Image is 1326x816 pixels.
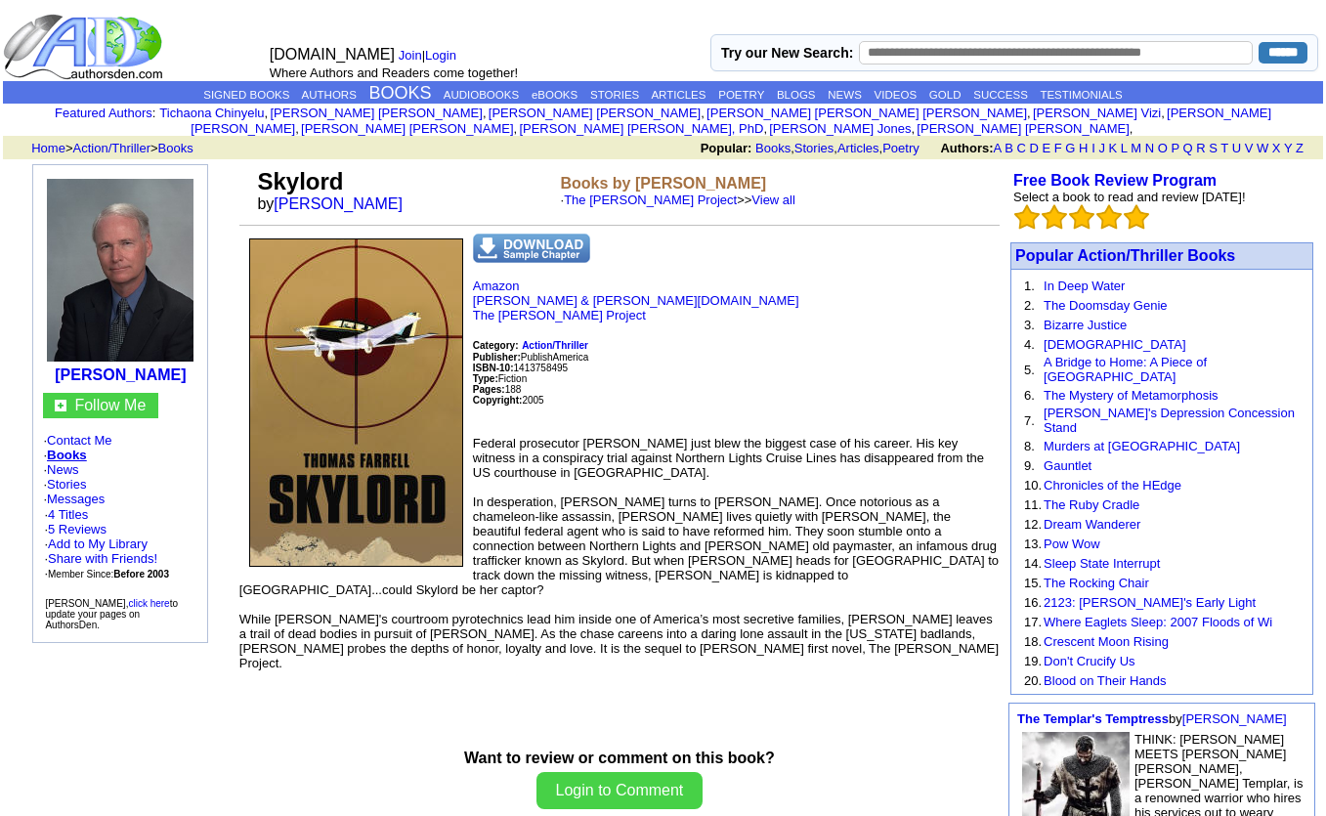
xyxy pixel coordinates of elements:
font: > > [24,141,193,155]
font: 11. [1024,497,1042,512]
font: Select a book to read and review [DATE]! [1013,190,1246,204]
font: 17. [1024,615,1042,629]
a: Where Eaglets Sleep: 2007 Floods of Wi [1044,615,1272,629]
font: 2. [1024,298,1035,313]
font: : [55,106,155,120]
a: The Ruby Cradle [1044,497,1139,512]
a: Join [399,48,422,63]
font: 14. [1024,556,1042,571]
font: by [1017,711,1287,726]
a: Chronicles of the HEdge [1044,478,1181,493]
a: [PERSON_NAME] [PERSON_NAME] [301,121,513,136]
a: The [PERSON_NAME] Project [564,193,737,207]
a: O [1158,141,1168,155]
a: SIGNED BOOKS [203,89,289,101]
label: Try our New Search: [721,45,853,61]
font: 16. [1024,595,1042,610]
a: Don't Crucify Us [1044,654,1135,668]
a: Login to Comment [536,784,704,798]
a: STORIES [590,89,639,101]
a: [PERSON_NAME] [PERSON_NAME], PhD [519,121,763,136]
font: , , , , , , , , , , [159,106,1271,136]
font: 15. [1024,576,1042,590]
a: 2123: [PERSON_NAME]'s Early Light [1044,595,1256,610]
a: Action/Thriller [522,337,588,352]
a: I [1091,141,1095,155]
a: M [1131,141,1141,155]
font: 3. [1024,318,1035,332]
a: C [1016,141,1025,155]
a: The [PERSON_NAME] Project [473,308,646,322]
font: | [399,48,463,63]
a: View all [751,193,795,207]
b: Popular: [701,141,752,155]
font: Fiction [473,373,527,384]
font: Copyright: [473,395,523,406]
a: VIDEOS [875,89,917,101]
a: U [1232,141,1241,155]
a: B [1005,141,1013,155]
font: 19. [1024,654,1042,668]
font: 20. [1024,673,1042,688]
a: Y [1284,141,1292,155]
b: Books by [PERSON_NAME] [561,175,767,192]
img: bigemptystars.png [1096,204,1122,230]
a: [PERSON_NAME] Vizi [1033,106,1161,120]
font: PublishAmerica [473,352,588,363]
a: NEWS [828,89,862,101]
a: [PERSON_NAME] [1182,711,1287,726]
font: [PERSON_NAME], to update your pages on AuthorsDen. [45,598,178,630]
a: Sleep State Interrupt [1044,556,1160,571]
font: [DOMAIN_NAME] [270,46,395,63]
a: [PERSON_NAME] [PERSON_NAME] [489,106,701,120]
b: Want to review or comment on this book? [464,750,775,766]
font: i [268,108,270,119]
font: 4. [1024,337,1035,352]
a: Dream Wanderer [1044,517,1140,532]
a: W [1257,141,1268,155]
font: Popular Action/Thriller Books [1015,247,1235,264]
a: GOLD [929,89,962,101]
a: Login [425,48,456,63]
a: click here [128,598,169,609]
a: H [1079,141,1088,155]
font: 1. [1024,279,1035,293]
font: 8. [1024,439,1035,453]
font: 188 [473,384,521,395]
a: BOOKS [369,83,432,103]
a: AUDIOBOOKS [444,89,519,101]
a: Contact Me [47,433,111,448]
a: ARTICLES [651,89,706,101]
font: i [299,124,301,135]
a: Add to My Library [48,537,148,551]
img: bigemptystars.png [1124,204,1149,230]
a: A [994,141,1002,155]
b: Action/Thriller [522,340,588,351]
font: i [487,108,489,119]
font: Federal prosecutor [PERSON_NAME] just blew the biggest case of his career. His key witness in a c... [239,436,999,670]
a: [PERSON_NAME] & [PERSON_NAME][DOMAIN_NAME] [473,293,799,308]
a: Books [47,448,87,462]
a: [PERSON_NAME]'s Depression Concession Stand [1044,406,1295,435]
font: 6. [1024,388,1035,403]
a: A Bridge to Home: A Piece of [GEOGRAPHIC_DATA] [1044,355,1207,384]
a: Crescent Moon Rising [1044,634,1169,649]
b: Authors: [940,141,993,155]
a: X [1272,141,1281,155]
a: The Mystery of Metamorphosis [1044,388,1218,403]
a: News [47,462,79,477]
a: [PERSON_NAME] [274,195,403,212]
a: Poetry [882,141,920,155]
a: Pow Wow [1044,537,1100,551]
a: [PERSON_NAME] [PERSON_NAME] [270,106,482,120]
a: Share with Friends! [48,551,157,566]
font: · · · · [43,433,197,581]
a: [PERSON_NAME] [55,366,186,383]
font: · · [44,507,169,580]
img: bigemptystars.png [1014,204,1040,230]
a: [DEMOGRAPHIC_DATA] [1044,337,1185,352]
font: i [1165,108,1167,119]
img: logo_ad.gif [3,13,167,81]
font: 10. [1024,478,1042,493]
a: Free Book Review Program [1013,172,1217,189]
